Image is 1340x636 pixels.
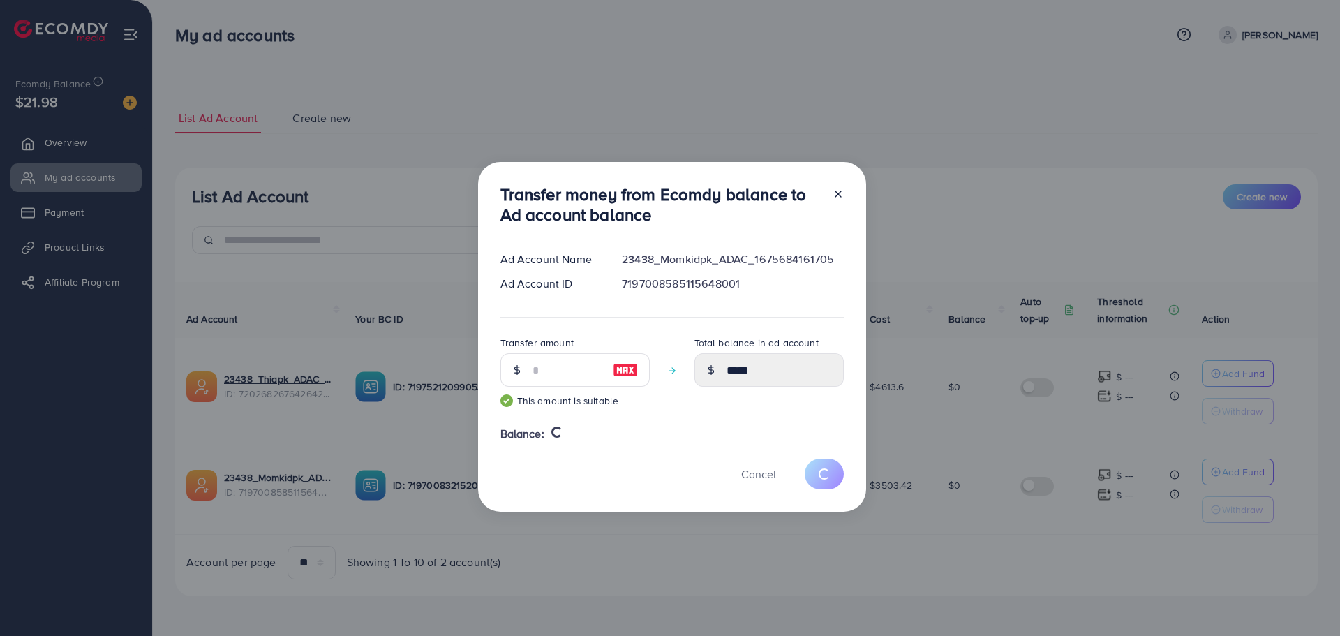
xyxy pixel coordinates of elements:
[694,336,819,350] label: Total balance in ad account
[611,251,854,267] div: 23438_Momkidpk_ADAC_1675684161705
[613,362,638,378] img: image
[1281,573,1330,626] iframe: Chat
[489,251,611,267] div: Ad Account Name
[500,184,821,225] h3: Transfer money from Ecomdy balance to Ad account balance
[500,394,650,408] small: This amount is suitable
[500,336,574,350] label: Transfer amount
[489,276,611,292] div: Ad Account ID
[500,426,544,442] span: Balance:
[741,466,776,482] span: Cancel
[500,394,513,407] img: guide
[724,459,794,489] button: Cancel
[611,276,854,292] div: 7197008585115648001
